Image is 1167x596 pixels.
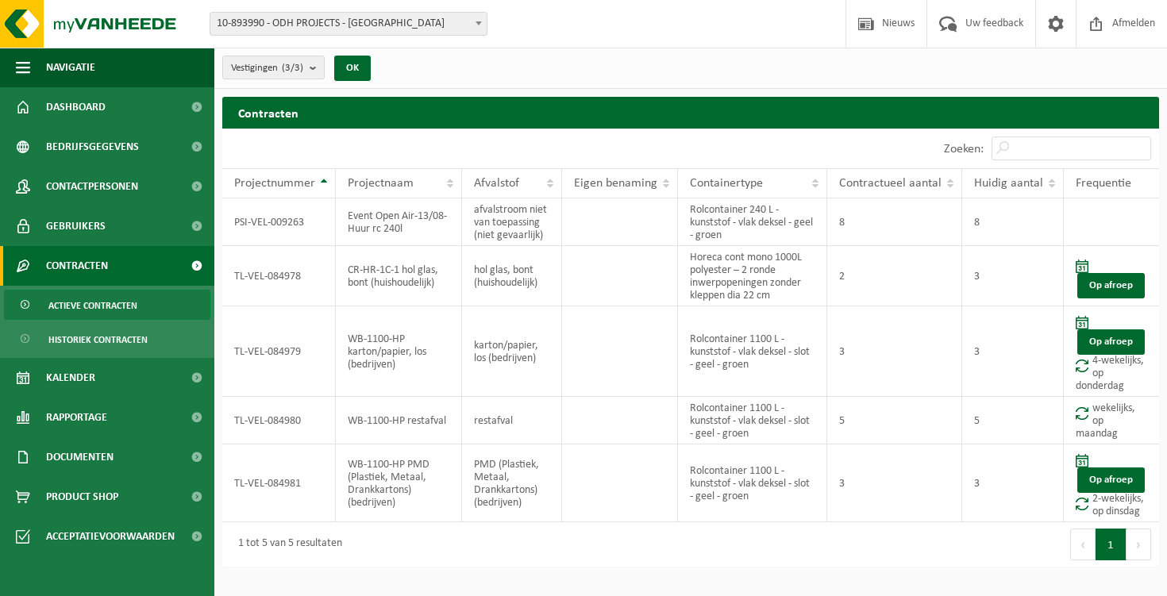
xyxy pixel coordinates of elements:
[462,306,563,397] td: karton/papier, los (bedrijven)
[974,177,1043,190] span: Huidig aantal
[827,246,962,306] td: 2
[827,306,962,397] td: 3
[348,177,414,190] span: Projectnaam
[962,306,1064,397] td: 3
[678,444,827,522] td: Rolcontainer 1100 L - kunststof - vlak deksel - slot - geel - groen
[46,437,114,477] span: Documenten
[46,48,95,87] span: Navigatie
[210,13,487,35] span: 10-893990 - ODH PROJECTS - VILVOORDE
[46,167,138,206] span: Contactpersonen
[962,246,1064,306] td: 3
[944,143,984,156] label: Zoeken:
[210,12,487,36] span: 10-893990 - ODH PROJECTS - VILVOORDE
[827,444,962,522] td: 3
[46,517,175,556] span: Acceptatievoorwaarden
[334,56,371,81] button: OK
[690,177,763,190] span: Containertype
[282,63,303,73] count: (3/3)
[462,198,563,246] td: afvalstroom niet van toepassing (niet gevaarlijk)
[1070,529,1096,560] button: Previous
[48,290,137,321] span: Actieve contracten
[839,177,942,190] span: Contractueel aantal
[234,177,315,190] span: Projectnummer
[1077,329,1145,355] a: Op afroep
[222,246,336,306] td: TL-VEL-084978
[222,397,336,444] td: TL-VEL-084980
[678,198,827,246] td: Rolcontainer 240 L - kunststof - vlak deksel - geel - groen
[474,177,519,190] span: Afvalstof
[1077,273,1145,298] a: Op afroep
[46,398,107,437] span: Rapportage
[678,246,827,306] td: Horeca cont mono 1000L polyester – 2 ronde inwerpopeningen zonder kleppen dia 22 cm
[1096,529,1127,560] button: 1
[1064,397,1159,444] td: wekelijks, op maandag
[222,56,325,79] button: Vestigingen(3/3)
[46,477,118,517] span: Product Shop
[336,306,462,397] td: WB-1100-HP karton/papier, los (bedrijven)
[678,306,827,397] td: Rolcontainer 1100 L - kunststof - vlak deksel - slot - geel - groen
[336,397,462,444] td: WB-1100-HP restafval
[462,246,563,306] td: hol glas, bont (huishoudelijk)
[462,444,563,522] td: PMD (Plastiek, Metaal, Drankkartons) (bedrijven)
[962,444,1064,522] td: 3
[46,246,108,286] span: Contracten
[962,198,1064,246] td: 8
[46,127,139,167] span: Bedrijfsgegevens
[46,87,106,127] span: Dashboard
[1064,444,1159,522] td: 2-wekelijks, op dinsdag
[962,397,1064,444] td: 5
[1076,177,1131,190] span: Frequentie
[48,325,148,355] span: Historiek contracten
[222,97,1159,128] h2: Contracten
[230,530,342,559] div: 1 tot 5 van 5 resultaten
[336,444,462,522] td: WB-1100-HP PMD (Plastiek, Metaal, Drankkartons) (bedrijven)
[222,306,336,397] td: TL-VEL-084979
[4,290,210,320] a: Actieve contracten
[231,56,303,80] span: Vestigingen
[1077,467,1145,493] a: Op afroep
[827,397,962,444] td: 5
[462,397,563,444] td: restafval
[1064,306,1159,397] td: 4-wekelijks, op donderdag
[46,358,95,398] span: Kalender
[678,397,827,444] td: Rolcontainer 1100 L - kunststof - vlak deksel - slot - geel - groen
[222,198,336,246] td: PSI-VEL-009263
[222,444,336,522] td: TL-VEL-084981
[827,198,962,246] td: 8
[574,177,657,190] span: Eigen benaming
[46,206,106,246] span: Gebruikers
[336,246,462,306] td: CR-HR-1C-1 hol glas, bont (huishoudelijk)
[336,198,462,246] td: Event Open Air-13/08-Huur rc 240l
[1127,529,1151,560] button: Next
[4,324,210,354] a: Historiek contracten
